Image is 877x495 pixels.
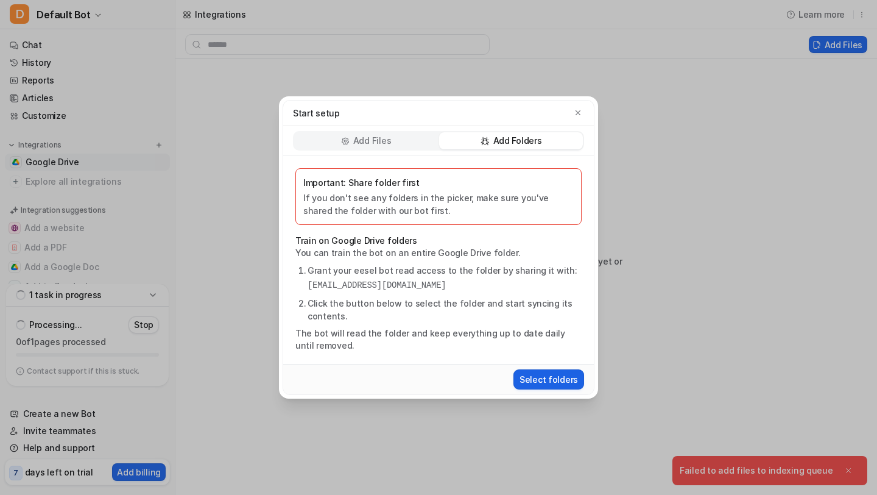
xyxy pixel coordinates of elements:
[308,264,582,292] li: Grant your eesel bot read access to the folder by sharing it with:
[295,235,582,247] p: Train on Google Drive folders
[308,279,582,292] pre: [EMAIL_ADDRESS][DOMAIN_NAME]
[295,327,582,352] p: The bot will read the folder and keep everything up to date daily until removed.
[308,297,582,322] li: Click the button below to select the folder and start syncing its contents.
[513,369,584,390] button: Select folders
[293,107,340,119] p: Start setup
[303,176,574,189] p: Important: Share folder first
[303,191,574,217] p: If you don't see any folders in the picker, make sure you've shared the folder with our bot first.
[295,247,582,259] p: You can train the bot on an entire Google Drive folder.
[493,135,542,147] p: Add Folders
[353,135,391,147] p: Add Files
